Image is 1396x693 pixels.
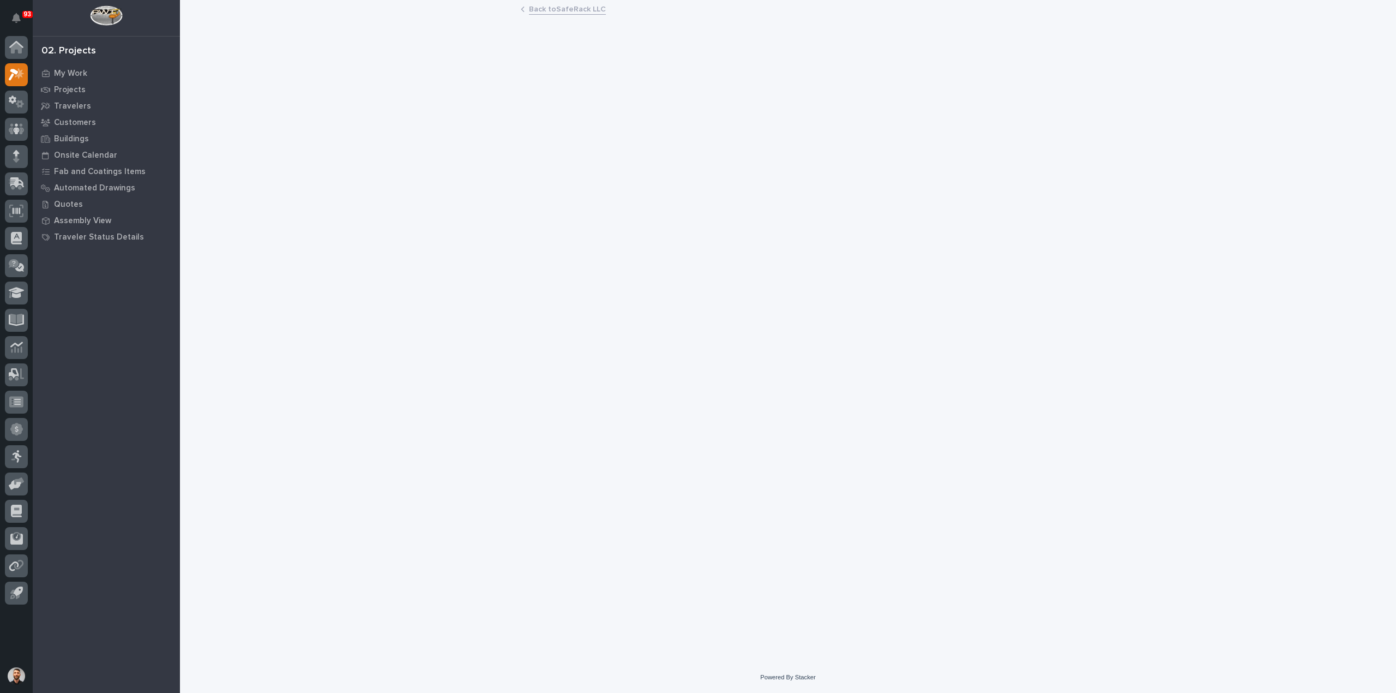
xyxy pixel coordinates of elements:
button: Notifications [5,7,28,29]
p: Quotes [54,200,83,210]
img: Workspace Logo [90,5,122,26]
p: Assembly View [54,216,111,226]
a: Projects [33,81,180,98]
p: Projects [54,85,86,95]
a: Automated Drawings [33,180,180,196]
a: Travelers [33,98,180,114]
div: 02. Projects [41,45,96,57]
p: 93 [24,10,31,18]
p: Travelers [54,101,91,111]
a: Back toSafeRack LLC [529,2,606,15]
a: Onsite Calendar [33,147,180,163]
p: Traveler Status Details [54,232,144,242]
div: Notifications93 [14,13,28,31]
a: Customers [33,114,180,130]
a: Buildings [33,130,180,147]
p: My Work [54,69,87,79]
button: users-avatar [5,665,28,688]
p: Onsite Calendar [54,151,117,160]
a: Quotes [33,196,180,212]
p: Buildings [54,134,89,144]
p: Fab and Coatings Items [54,167,146,177]
a: My Work [33,65,180,81]
a: Traveler Status Details [33,229,180,245]
a: Fab and Coatings Items [33,163,180,180]
a: Assembly View [33,212,180,229]
p: Customers [54,118,96,128]
p: Automated Drawings [54,183,135,193]
a: Powered By Stacker [760,674,815,680]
